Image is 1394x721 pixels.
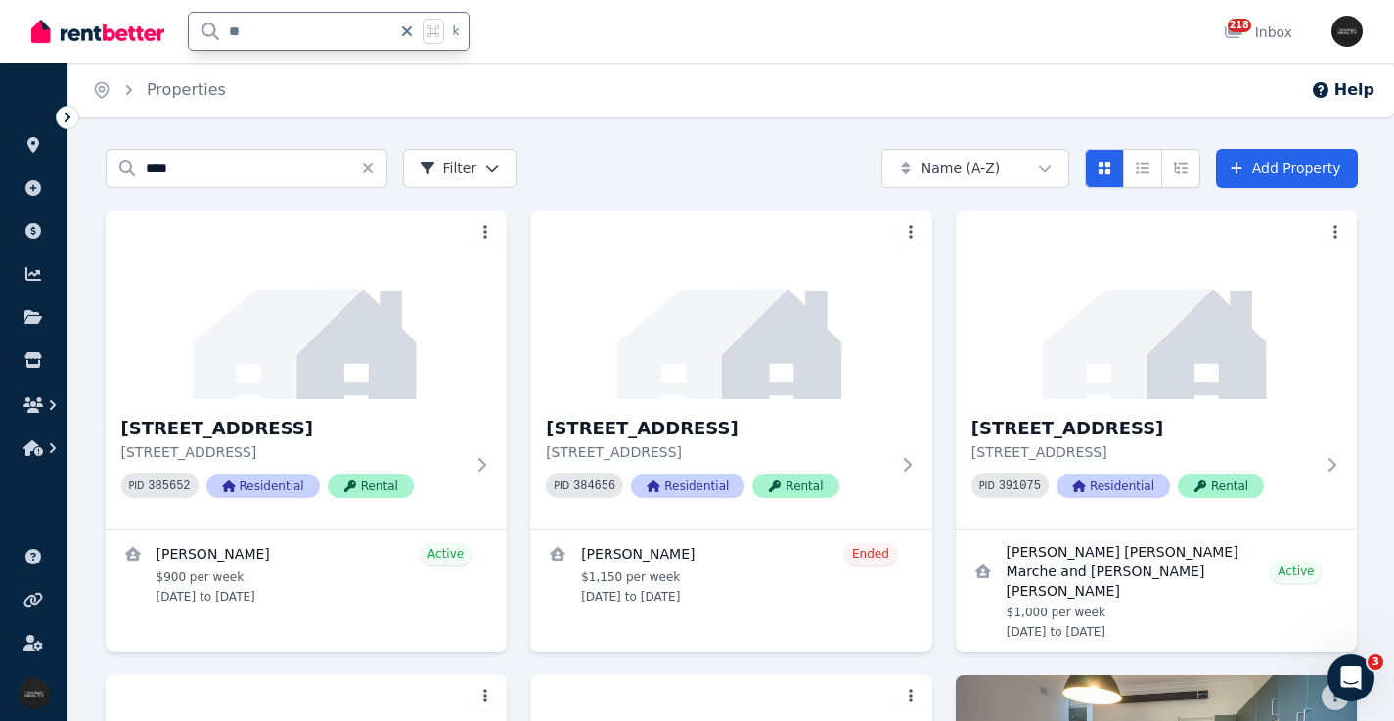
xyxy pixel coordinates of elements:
a: View details for Carlos Daza [530,530,932,616]
button: More options [1322,219,1349,247]
span: Rental [752,474,838,498]
span: k [452,23,459,39]
code: 384656 [573,479,615,493]
p: [STREET_ADDRESS] [971,442,1315,462]
p: [STREET_ADDRESS] [121,442,465,462]
nav: Breadcrumb [68,63,249,117]
small: PID [979,480,995,491]
span: Rental [328,474,414,498]
small: PID [129,480,145,491]
img: Iconic Realty Pty Ltd [19,678,50,709]
img: 1/180 Wellington St, Bondi Beach [530,211,932,399]
a: 1/180 Wellington St, Bondi Beach[STREET_ADDRESS][STREET_ADDRESS]PID 384656ResidentialRental [530,211,932,529]
button: More options [472,683,499,710]
button: Help [1311,78,1374,102]
span: Rental [1178,474,1264,498]
button: Clear search [360,149,387,188]
button: Name (A-Z) [881,149,1069,188]
div: Inbox [1224,23,1292,42]
img: 1/108 Eastern Ave, Kingsford - 52 [106,211,508,399]
iframe: Intercom live chat [1327,654,1374,701]
span: Residential [631,474,744,498]
code: 391075 [999,479,1041,493]
h3: [STREET_ADDRESS] [971,415,1315,442]
span: 218 [1228,19,1251,32]
span: Name (A-Z) [922,158,1001,178]
img: RentBetter [31,17,164,46]
a: 2/47 Waverley St, Bondi Junction - 80[STREET_ADDRESS][STREET_ADDRESS]PID 391075ResidentialRental [956,211,1358,529]
a: View details for Emily Hutchinson [106,530,508,616]
img: 2/47 Waverley St, Bondi Junction - 80 [956,211,1358,399]
button: More options [472,219,499,247]
button: Compact list view [1123,149,1162,188]
span: Residential [206,474,320,498]
button: Filter [403,149,517,188]
img: Iconic Realty Pty Ltd [1331,16,1363,47]
p: [STREET_ADDRESS] [546,442,889,462]
h3: [STREET_ADDRESS] [546,415,889,442]
button: Expanded list view [1161,149,1200,188]
a: 1/108 Eastern Ave, Kingsford - 52[STREET_ADDRESS][STREET_ADDRESS]PID 385652ResidentialRental [106,211,508,529]
h3: [STREET_ADDRESS] [121,415,465,442]
button: Card view [1085,149,1124,188]
div: View options [1085,149,1200,188]
span: 3 [1368,654,1383,670]
button: More options [897,683,924,710]
a: View details for Théo Lucas Marvin Marche and Hugo Tanguy Léo Fanjat [956,530,1358,652]
button: More options [1322,683,1349,710]
span: Filter [420,158,477,178]
small: PID [554,480,569,491]
span: Residential [1057,474,1170,498]
button: More options [897,219,924,247]
code: 385652 [148,479,190,493]
a: Properties [147,80,226,99]
a: Add Property [1216,149,1358,188]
